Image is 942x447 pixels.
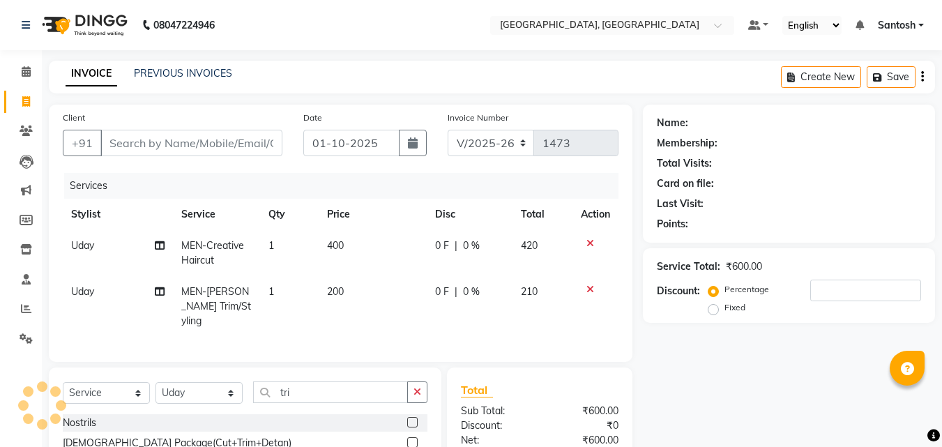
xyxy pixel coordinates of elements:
[181,239,244,266] span: MEN-Creative Haircut
[71,239,94,252] span: Uday
[657,156,712,171] div: Total Visits:
[268,285,274,298] span: 1
[461,383,493,397] span: Total
[253,381,408,403] input: Search or Scan
[657,259,720,274] div: Service Total:
[63,416,96,430] div: Nostrils
[327,285,344,298] span: 200
[726,259,762,274] div: ₹600.00
[435,238,449,253] span: 0 F
[173,199,261,230] th: Service
[427,199,512,230] th: Disc
[36,6,131,45] img: logo
[540,418,629,433] div: ₹0
[100,130,282,156] input: Search by Name/Mobile/Email/Code
[64,173,629,199] div: Services
[455,238,457,253] span: |
[327,239,344,252] span: 400
[63,130,102,156] button: +91
[448,112,508,124] label: Invoice Number
[153,6,215,45] b: 08047224946
[540,404,629,418] div: ₹600.00
[883,391,928,433] iframe: chat widget
[303,112,322,124] label: Date
[657,197,704,211] div: Last Visit:
[724,301,745,314] label: Fixed
[572,199,618,230] th: Action
[63,199,173,230] th: Stylist
[512,199,573,230] th: Total
[63,112,85,124] label: Client
[657,176,714,191] div: Card on file:
[521,239,538,252] span: 420
[521,285,538,298] span: 210
[867,66,916,88] button: Save
[724,283,769,296] label: Percentage
[450,418,540,433] div: Discount:
[71,285,94,298] span: Uday
[260,199,319,230] th: Qty
[435,285,449,299] span: 0 F
[268,239,274,252] span: 1
[66,61,117,86] a: INVOICE
[657,217,688,232] div: Points:
[181,285,251,327] span: MEN-[PERSON_NAME] Trim/Styling
[657,116,688,130] div: Name:
[450,404,540,418] div: Sub Total:
[455,285,457,299] span: |
[134,67,232,79] a: PREVIOUS INVOICES
[781,66,861,88] button: Create New
[319,199,427,230] th: Price
[657,136,717,151] div: Membership:
[463,238,480,253] span: 0 %
[878,18,916,33] span: Santosh
[657,284,700,298] div: Discount:
[463,285,480,299] span: 0 %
